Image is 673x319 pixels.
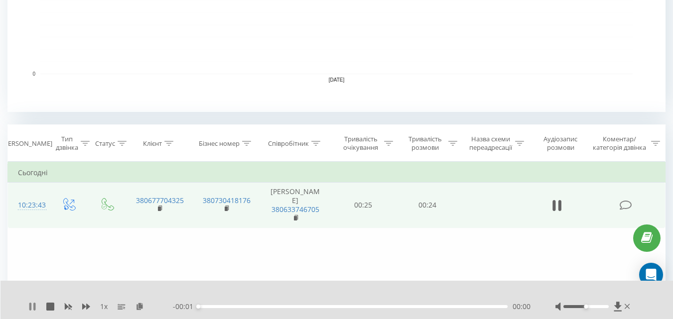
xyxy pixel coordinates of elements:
[173,302,198,312] span: - 00:01
[32,71,35,77] text: 0
[639,263,663,287] div: Open Intercom Messenger
[584,305,588,309] div: Accessibility label
[203,196,251,205] a: 380730418176
[536,135,586,152] div: Аудіозапис розмови
[8,163,666,183] td: Сьогодні
[331,183,396,228] td: 00:25
[513,302,531,312] span: 00:00
[2,139,52,148] div: [PERSON_NAME]
[396,183,460,228] td: 00:24
[340,135,382,152] div: Тривалість очікування
[143,139,162,148] div: Клієнт
[469,135,513,152] div: Назва схеми переадресації
[100,302,108,312] span: 1 x
[196,305,200,309] div: Accessibility label
[329,77,345,83] text: [DATE]
[199,139,240,148] div: Бізнес номер
[56,135,78,152] div: Тип дзвінка
[260,183,331,228] td: [PERSON_NAME]
[18,196,39,215] div: 10:23:43
[95,139,115,148] div: Статус
[590,135,649,152] div: Коментар/категорія дзвінка
[404,135,446,152] div: Тривалість розмови
[271,205,319,214] a: 380633746705
[268,139,309,148] div: Співробітник
[136,196,184,205] a: 380677704325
